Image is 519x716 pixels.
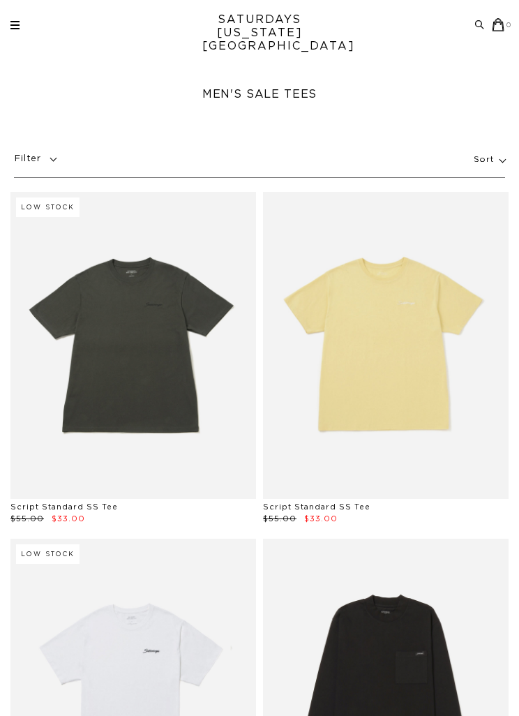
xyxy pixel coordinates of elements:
a: SATURDAYS[US_STATE][GEOGRAPHIC_DATA] [202,13,317,53]
a: Script Standard SS Tee [10,503,118,511]
a: 0 [492,18,512,31]
span: $33.00 [52,515,85,523]
div: Low Stock [16,197,80,217]
div: Low Stock [16,544,80,564]
span: $33.00 [304,515,338,523]
a: Script Standard SS Tee [263,503,370,511]
span: $55.00 [10,515,44,523]
p: Filter [14,147,63,172]
small: 0 [506,22,512,29]
p: Sort [474,144,505,176]
span: $55.00 [263,515,296,523]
